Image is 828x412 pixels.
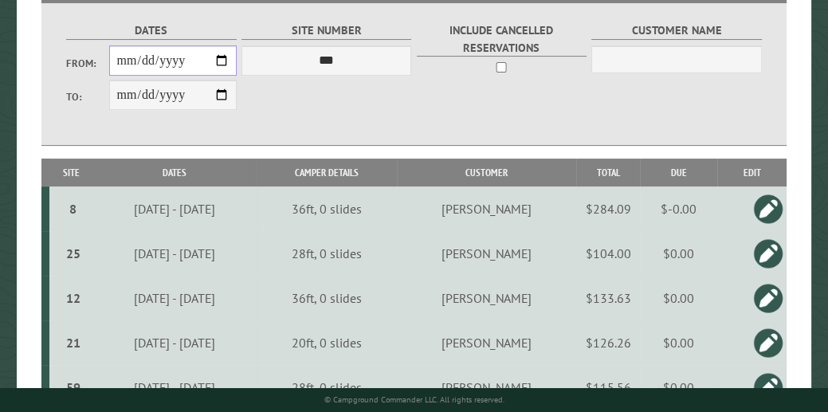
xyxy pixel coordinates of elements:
label: Site Number [241,22,411,40]
td: [PERSON_NAME] [397,231,576,276]
td: 28ft, 0 slides [256,231,398,276]
th: Total [576,159,640,186]
th: Camper Details [256,159,398,186]
div: 59 [56,379,91,395]
label: To: [66,89,108,104]
td: $-0.00 [640,186,717,231]
label: Customer Name [591,22,761,40]
small: © Campground Commander LLC. All rights reserved. [324,394,504,405]
th: Dates [93,159,256,186]
th: Customer [397,159,576,186]
td: $0.00 [640,276,717,320]
td: $104.00 [576,231,640,276]
td: 20ft, 0 slides [256,320,398,365]
td: [PERSON_NAME] [397,186,576,231]
td: 36ft, 0 slides [256,186,398,231]
div: 21 [56,335,91,351]
div: 25 [56,245,91,261]
td: $0.00 [640,365,717,410]
td: $0.00 [640,320,717,365]
td: [PERSON_NAME] [397,276,576,320]
div: [DATE] - [DATE] [96,335,253,351]
th: Edit [717,159,787,186]
td: [PERSON_NAME] [397,365,576,410]
label: From: [66,56,108,71]
td: $133.63 [576,276,640,320]
div: [DATE] - [DATE] [96,201,253,217]
td: $115.56 [576,365,640,410]
div: 8 [56,201,91,217]
th: Due [640,159,717,186]
label: Include Cancelled Reservations [417,22,587,57]
div: [DATE] - [DATE] [96,290,253,306]
td: $0.00 [640,231,717,276]
div: [DATE] - [DATE] [96,245,253,261]
label: Dates [66,22,236,40]
td: 36ft, 0 slides [256,276,398,320]
td: 28ft, 0 slides [256,365,398,410]
td: $284.09 [576,186,640,231]
td: [PERSON_NAME] [397,320,576,365]
div: [DATE] - [DATE] [96,379,253,395]
div: 12 [56,290,91,306]
td: $126.26 [576,320,640,365]
th: Site [49,159,93,186]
